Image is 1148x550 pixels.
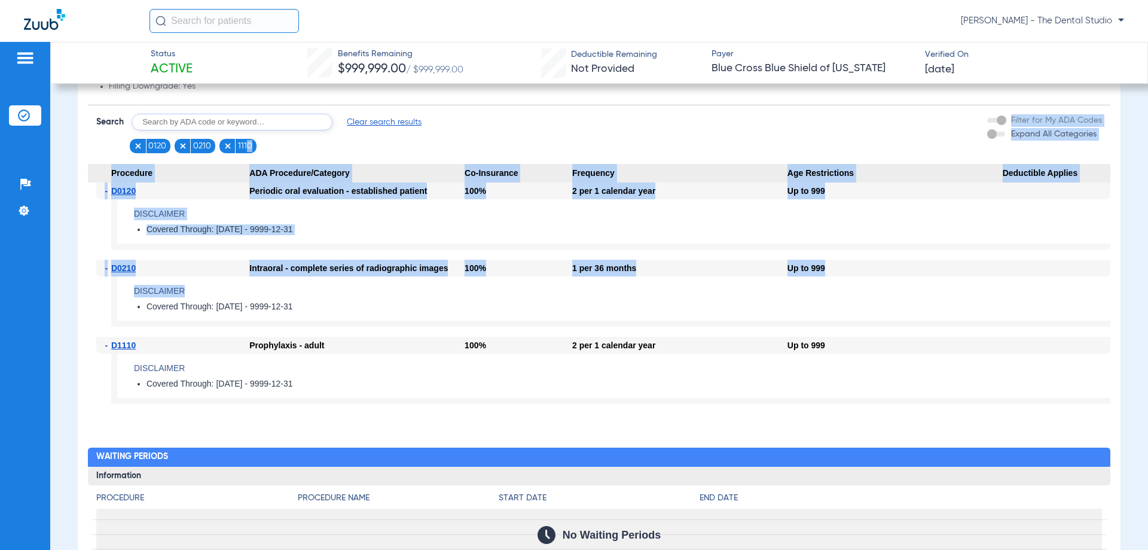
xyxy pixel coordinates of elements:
h4: Disclaimer [134,208,1110,220]
span: Procedure [88,164,249,183]
span: Not Provided [571,63,634,74]
span: - [105,183,111,199]
h4: Start Date [499,492,700,505]
span: Search [96,116,124,128]
input: Search by ADA code or keyword… [132,114,332,130]
app-breakdown-title: Procedure [96,492,297,509]
span: - [105,337,111,354]
li: Covered Through: [DATE] - 9999-12-31 [146,379,1110,390]
span: [PERSON_NAME] - The Dental Studio [961,15,1124,27]
label: Filter for My ADA Codes [1009,114,1102,127]
span: $999,999.00 [338,63,406,75]
div: 2 per 1 calendar year [572,337,787,354]
span: Verified On [925,48,1128,61]
h4: Procedure [96,492,297,505]
li: Filling Downgrade: Yes [109,81,1101,92]
span: [DATE] [925,62,954,77]
span: / $999,999.00 [406,65,463,75]
span: Age Restrictions [787,164,1003,183]
span: No Waiting Periods [563,529,661,541]
span: D1110 [111,341,136,350]
span: 0120 [148,140,166,152]
span: 1110 [238,140,252,152]
li: Covered Through: [DATE] - 9999-12-31 [146,224,1110,235]
h3: Information [88,467,1110,486]
img: Calendar [538,526,555,544]
div: 100% [465,260,572,276]
div: 100% [465,183,572,199]
div: Up to 999 [787,260,1003,276]
span: Deductible Remaining [571,48,657,61]
span: Active [151,61,193,78]
span: 0210 [193,140,211,152]
span: Frequency [572,164,787,183]
span: ADA Procedure/Category [249,164,465,183]
span: Co-Insurance [465,164,572,183]
div: Up to 999 [787,183,1003,199]
span: Payer [712,48,915,60]
app-breakdown-title: End Date [700,492,1101,509]
span: D0120 [111,186,136,196]
img: Search Icon [155,16,166,26]
div: Periodic oral evaluation - established patient [249,183,465,199]
div: 1 per 36 months [572,260,787,276]
iframe: Chat Widget [1088,493,1148,550]
img: x.svg [179,142,187,150]
span: Deductible Applies [1003,164,1110,183]
img: hamburger-icon [16,51,35,65]
img: x.svg [224,142,232,150]
div: 2 per 1 calendar year [572,183,787,199]
input: Search for patients [149,9,299,33]
h4: Disclaimer [134,362,1110,375]
li: Covered Through: [DATE] - 9999-12-31 [146,302,1110,312]
span: - [105,260,111,276]
h4: End Date [700,492,1101,505]
div: 100% [465,337,572,354]
img: Zuub Logo [24,9,65,30]
app-breakdown-title: Procedure Name [298,492,499,509]
h4: Procedure Name [298,492,499,505]
app-breakdown-title: Start Date [499,492,700,509]
span: Blue Cross Blue Shield of [US_STATE] [712,61,915,76]
span: Clear search results [347,116,422,128]
h4: Disclaimer [134,285,1110,297]
span: Benefits Remaining [338,48,463,60]
span: Expand All Categories [1011,130,1097,138]
span: D0210 [111,263,136,273]
img: x.svg [134,142,142,150]
span: Status [151,48,193,60]
div: Up to 999 [787,337,1003,354]
div: Prophylaxis - adult [249,337,465,354]
h2: Waiting Periods [88,448,1110,467]
div: Intraoral - complete series of radiographic images [249,260,465,276]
